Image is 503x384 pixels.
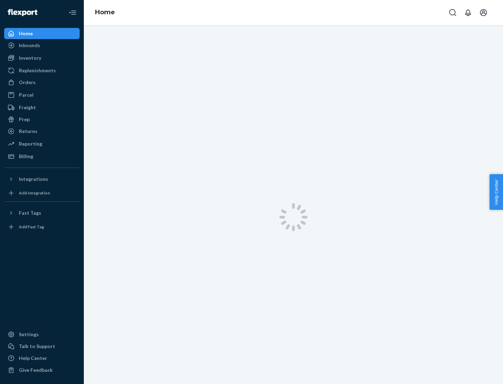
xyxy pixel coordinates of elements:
button: Open notifications [461,6,475,20]
a: Returns [4,126,80,137]
a: Freight [4,102,80,113]
button: Open account menu [476,6,490,20]
a: Reporting [4,138,80,149]
div: Home [19,30,33,37]
button: Open Search Box [446,6,460,20]
div: Help Center [19,355,47,362]
div: Freight [19,104,36,111]
button: Close Navigation [66,6,80,20]
ol: breadcrumbs [89,2,121,23]
button: Help Center [489,174,503,210]
button: Give Feedback [4,364,80,376]
a: Billing [4,151,80,162]
div: Add Fast Tag [19,224,44,230]
a: Replenishments [4,65,80,76]
div: Returns [19,128,37,135]
div: Talk to Support [19,343,55,350]
div: Settings [19,331,39,338]
a: Inventory [4,52,80,64]
a: Orders [4,77,80,88]
a: Help Center [4,353,80,364]
div: Parcel [19,91,34,98]
div: Orders [19,79,36,86]
div: Replenishments [19,67,56,74]
div: Billing [19,153,33,160]
a: Home [95,8,115,16]
a: Add Integration [4,187,80,199]
button: Integrations [4,173,80,185]
a: Parcel [4,89,80,101]
div: Reporting [19,140,42,147]
a: Add Fast Tag [4,221,80,232]
div: Inbounds [19,42,40,49]
div: Prep [19,116,30,123]
div: Inventory [19,54,41,61]
a: Inbounds [4,40,80,51]
a: Prep [4,114,80,125]
button: Fast Tags [4,207,80,219]
div: Fast Tags [19,209,41,216]
div: Integrations [19,176,48,183]
div: Add Integration [19,190,50,196]
a: Settings [4,329,80,340]
img: Flexport logo [8,9,37,16]
a: Talk to Support [4,341,80,352]
a: Home [4,28,80,39]
div: Give Feedback [19,367,53,374]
